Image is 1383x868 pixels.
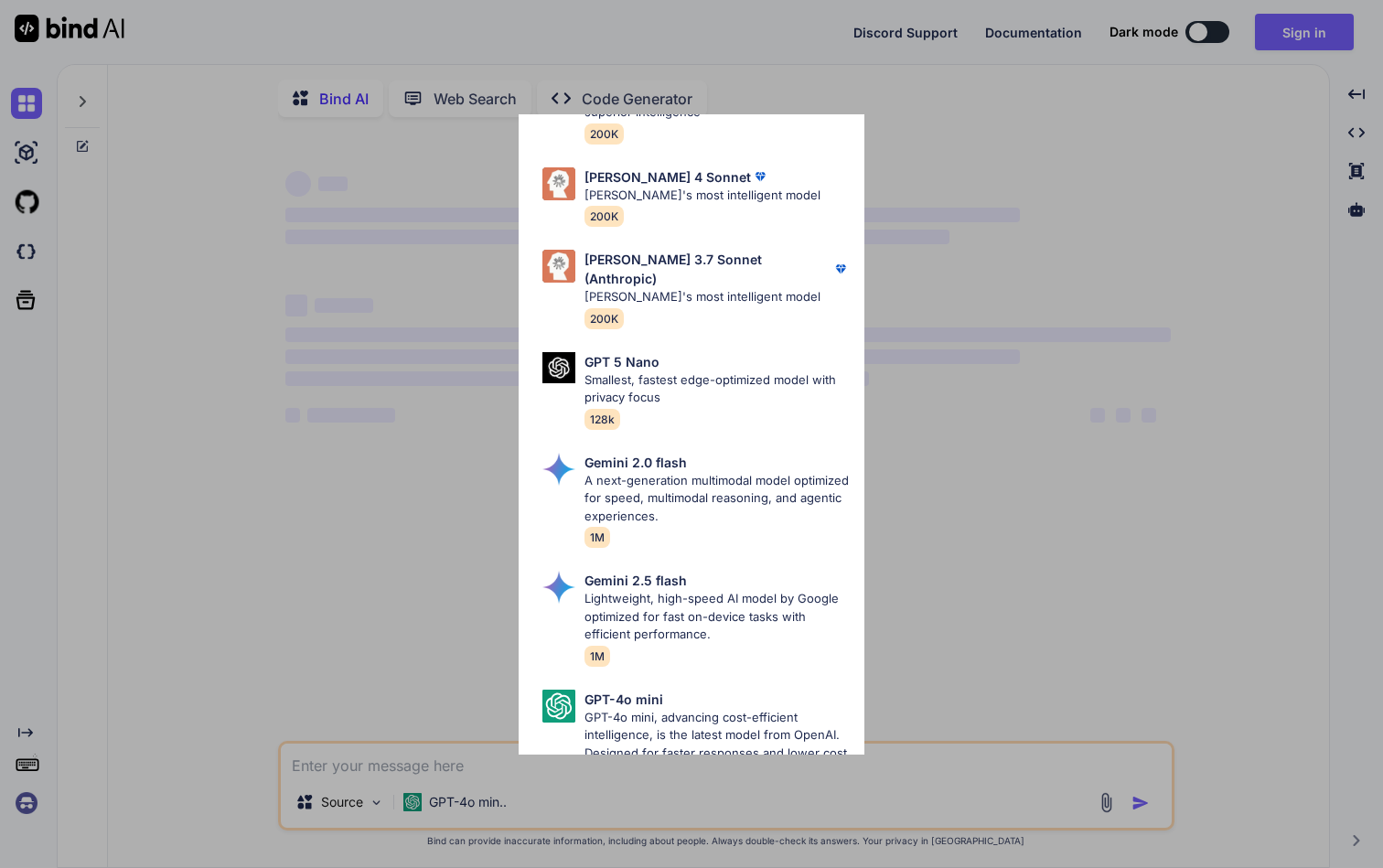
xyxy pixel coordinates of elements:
span: 200K [584,206,624,227]
img: Pick Models [542,571,575,604]
p: Gemini 2.0 flash [584,453,687,472]
p: GPT 5 Nano [584,352,659,371]
span: 200K [584,308,624,329]
span: 1M [584,646,610,667]
p: [PERSON_NAME] 3.7 Sonnet (Anthropic) [584,250,831,288]
img: premium [751,167,769,186]
p: Gemini 2.5 flash [584,571,687,590]
span: 1M [584,527,610,548]
p: Smallest, fastest edge-optimized model with privacy focus [584,371,850,407]
p: Lightweight, high-speed AI model by Google optimized for fast on-device tasks with efficient perf... [584,590,850,644]
img: Pick Models [542,690,575,723]
span: 128k [584,409,620,430]
p: [PERSON_NAME] 4 Sonnet [584,167,751,187]
p: [PERSON_NAME]'s most intelligent model [584,288,850,306]
p: GPT-4o mini, advancing cost-efficient intelligence, is the latest model from OpenAI. Designed for... [584,709,850,763]
p: A next-generation multimodal model optimized for speed, multimodal reasoning, and agentic experie... [584,472,850,526]
img: Pick Models [542,167,575,200]
img: premium [831,260,850,278]
img: Pick Models [542,352,575,384]
img: Pick Models [542,250,575,283]
img: Pick Models [542,453,575,486]
p: [PERSON_NAME]'s most intelligent model [584,187,820,205]
p: GPT-4o mini [584,690,663,709]
span: 200K [584,123,624,145]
